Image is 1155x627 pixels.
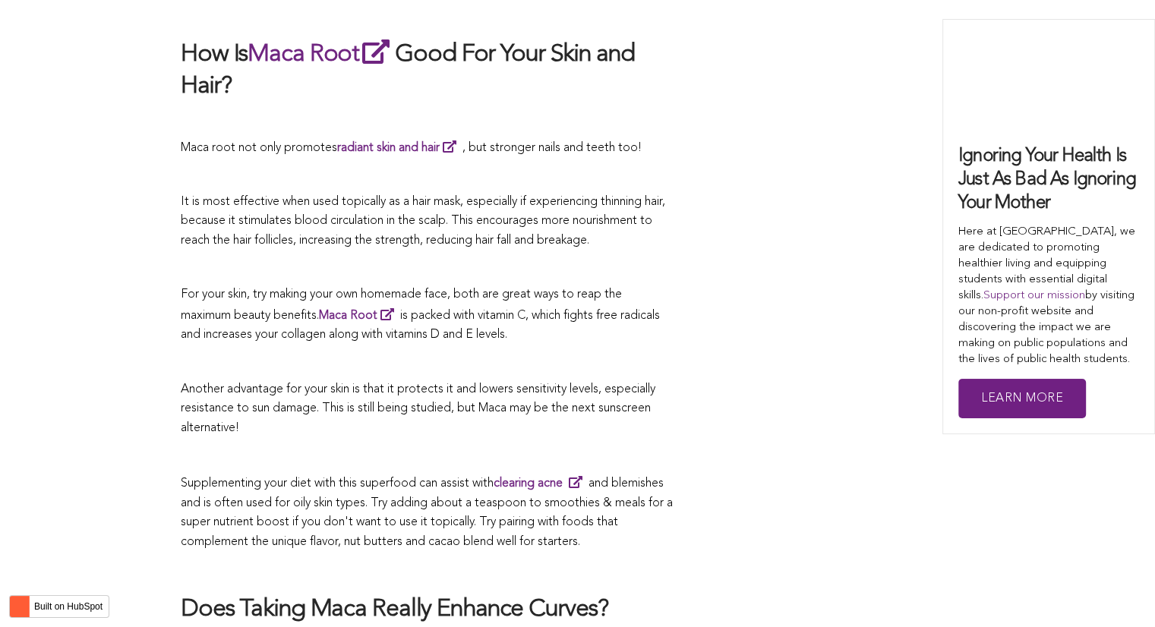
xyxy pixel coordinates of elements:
[9,595,109,618] button: Built on HubSpot
[28,597,109,616] label: Built on HubSpot
[181,196,665,247] span: It is most effective when used topically as a hair mask, especially if experiencing thinning hair...
[181,383,655,434] span: Another advantage for your skin is that it protects it and lowers sensitivity levels, especially ...
[494,477,563,490] strong: clearing acne
[958,379,1086,419] a: Learn More
[319,310,377,322] span: Maca Root
[181,594,674,626] h2: Does Taking Maca Really Enhance Curves?
[181,477,673,548] span: Supplementing your diet with this superfood can assist with and blemishes and is often used for o...
[337,142,462,154] a: radiant skin and hair
[10,597,28,616] img: HubSpot sprocket logo
[319,310,400,322] a: Maca Root
[181,288,622,322] span: For your skin, try making your own homemade face, both are great ways to reap the maximum beauty ...
[494,477,589,490] a: clearing acne
[248,43,395,67] a: Maca Root
[1079,554,1155,627] iframe: Chat Widget
[181,310,660,342] span: is packed with vitamin C, which fights free radicals and increases your collagen along with vitam...
[181,142,642,154] span: Maca root not only promotes , but stronger nails and teeth too!
[181,36,674,102] h2: How Is Good For Your Skin and Hair?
